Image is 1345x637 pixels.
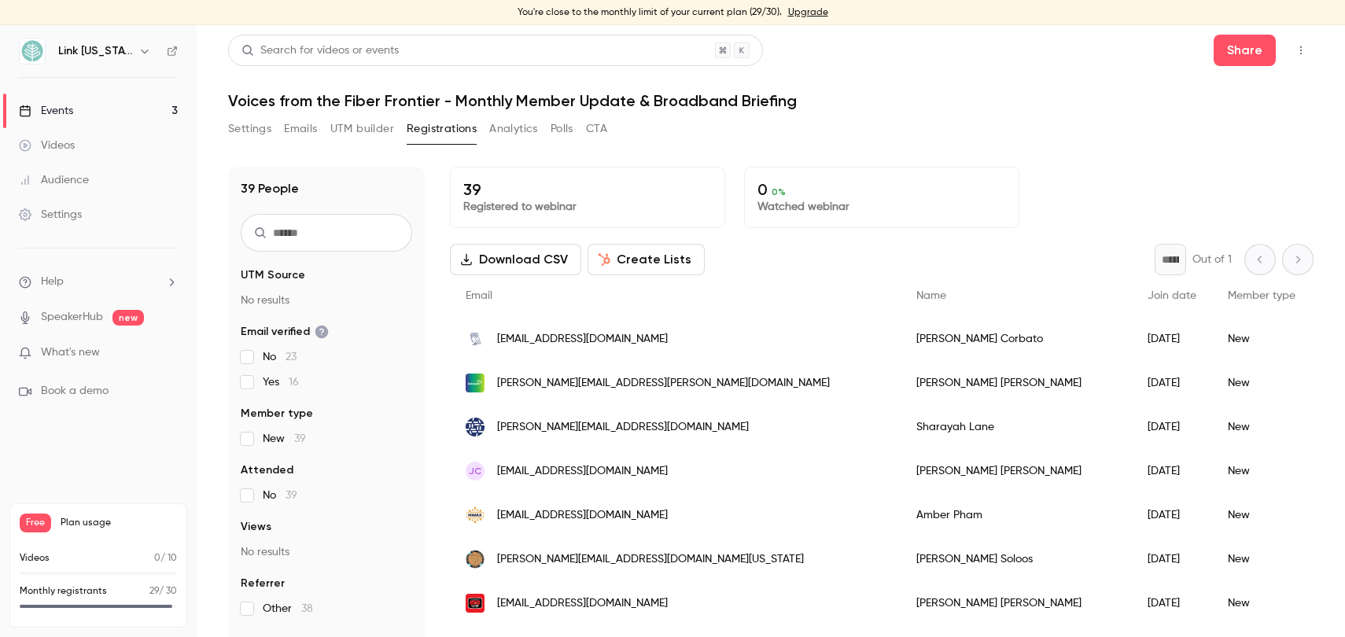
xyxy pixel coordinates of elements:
[241,519,271,535] span: Views
[901,405,1132,449] div: Sharayah Lane
[241,293,412,308] p: No results
[20,39,45,64] img: Link Oregon
[757,180,1006,199] p: 0
[586,116,607,142] button: CTA
[301,603,313,614] span: 38
[466,290,492,301] span: Email
[241,544,412,560] p: No results
[788,6,828,19] a: Upgrade
[1212,581,1311,625] div: New
[112,310,144,326] span: new
[1212,537,1311,581] div: New
[241,462,293,478] span: Attended
[1228,290,1295,301] span: Member type
[497,463,668,480] span: [EMAIL_ADDRESS][DOMAIN_NAME]
[1132,449,1212,493] div: [DATE]
[241,406,313,422] span: Member type
[1192,252,1232,267] p: Out of 1
[469,464,481,478] span: JC
[489,116,538,142] button: Analytics
[41,344,100,361] span: What's new
[497,331,668,348] span: [EMAIL_ADDRESS][DOMAIN_NAME]
[466,594,485,613] img: sou.edu
[20,584,107,598] p: Monthly registrants
[901,317,1132,361] div: [PERSON_NAME] Corbato
[466,374,485,392] img: astound.com
[19,103,73,119] div: Events
[1132,361,1212,405] div: [DATE]
[497,375,830,392] span: [PERSON_NAME][EMAIL_ADDRESS][PERSON_NAME][DOMAIN_NAME]
[19,172,89,188] div: Audience
[286,352,297,363] span: 23
[1212,361,1311,405] div: New
[241,576,285,591] span: Referrer
[20,514,51,532] span: Free
[228,116,271,142] button: Settings
[551,116,573,142] button: Polls
[497,507,668,524] span: [EMAIL_ADDRESS][DOMAIN_NAME]
[772,186,786,197] span: 0 %
[286,490,297,501] span: 39
[901,361,1132,405] div: [PERSON_NAME] [PERSON_NAME]
[901,493,1132,537] div: Amber Pham
[241,324,329,340] span: Email verified
[901,581,1132,625] div: [PERSON_NAME] [PERSON_NAME]
[149,587,159,596] span: 29
[154,551,177,565] p: / 10
[41,309,103,326] a: SpeakerHub
[154,554,160,563] span: 0
[450,244,581,275] button: Download CSV
[228,91,1314,110] h1: Voices from the Fiber Frontier - Monthly Member Update & Broadband Briefing
[1132,405,1212,449] div: [DATE]
[61,517,177,529] span: Plan usage
[241,179,299,198] h1: 39 People
[41,383,109,400] span: Book a demo
[463,180,712,199] p: 39
[1148,290,1196,301] span: Join date
[159,346,178,360] iframe: Noticeable Trigger
[463,199,712,215] p: Registered to webinar
[263,374,299,390] span: Yes
[149,584,177,598] p: / 30
[263,488,297,503] span: No
[466,550,485,569] img: odot.oregon.gov
[41,274,64,290] span: Help
[241,267,412,617] section: facet-groups
[466,506,485,525] img: nwax.net
[466,418,485,436] img: isoc.org
[19,274,178,290] li: help-dropdown-opener
[901,537,1132,581] div: [PERSON_NAME] Soloos
[1132,317,1212,361] div: [DATE]
[20,551,50,565] p: Videos
[916,290,946,301] span: Name
[1132,493,1212,537] div: [DATE]
[263,431,306,447] span: New
[497,419,749,436] span: [PERSON_NAME][EMAIL_ADDRESS][DOMAIN_NAME]
[497,551,804,568] span: [PERSON_NAME][EMAIL_ADDRESS][DOMAIN_NAME][US_STATE]
[19,207,82,223] div: Settings
[263,601,313,617] span: Other
[294,433,306,444] span: 39
[1214,35,1276,66] button: Share
[588,244,705,275] button: Create Lists
[1212,493,1311,537] div: New
[1212,449,1311,493] div: New
[58,43,132,59] h6: Link [US_STATE]
[1132,581,1212,625] div: [DATE]
[289,377,299,388] span: 16
[1212,317,1311,361] div: New
[466,330,485,348] img: alumni.rice.edu
[901,449,1132,493] div: [PERSON_NAME] [PERSON_NAME]
[757,199,1006,215] p: Watched webinar
[1132,537,1212,581] div: [DATE]
[241,267,305,283] span: UTM Source
[407,116,477,142] button: Registrations
[497,595,668,612] span: [EMAIL_ADDRESS][DOMAIN_NAME]
[263,349,297,365] span: No
[19,138,75,153] div: Videos
[1212,405,1311,449] div: New
[284,116,317,142] button: Emails
[330,116,394,142] button: UTM builder
[241,42,399,59] div: Search for videos or events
